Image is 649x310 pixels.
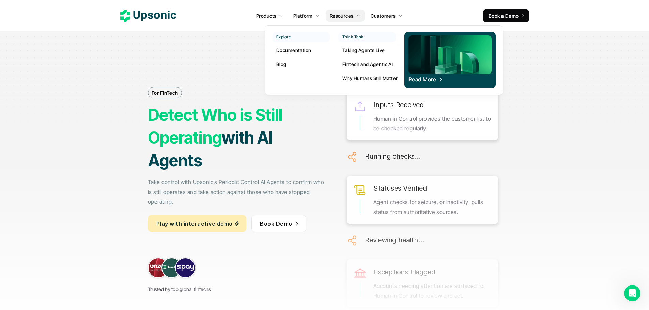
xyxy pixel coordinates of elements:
p: Accounts needing attention are surfaced for Human in Control to review and act. [373,281,491,301]
strong: with AI Agents [148,128,275,171]
span: Read More [408,76,443,83]
a: Book Demo [251,215,306,232]
a: Taking Agents Live [338,44,396,56]
strong: Detect Who is Still Operating [148,105,285,148]
p: For FinTech [152,89,178,96]
h6: Statuses Verified [373,182,427,194]
a: Play with interactive demo [148,215,246,232]
p: Resources [330,12,354,19]
p: Book a Demo [489,12,519,19]
p: Documentation [276,47,311,54]
a: Blog [272,58,330,70]
p: Products [256,12,276,19]
h6: Inputs Received [373,99,424,111]
p: Customers [371,12,396,19]
p: Human in Control provides the customer list to be checked regularly. [373,114,491,134]
a: Documentation [272,44,330,56]
p: Explore [276,35,291,39]
a: Fintech and Agentic AI [338,58,396,70]
p: Play with interactive demo [156,219,232,229]
p: Agent checks for seizure, or inactivity; pulls status from authoritative sources. [373,197,491,217]
p: Trusted by top global fintechs [148,285,211,293]
p: Take control with Upsonic’s Periodic Control AI Agents to confirm who is still operates and take ... [148,177,327,207]
p: Taking Agents Live [342,47,385,54]
p: Book Demo [260,219,292,229]
h6: Exceptions Flagged [373,266,435,278]
h6: Reviewing health… [365,234,424,246]
p: Blog [276,61,287,68]
p: Read More [408,79,436,80]
p: Why Humans Still Matter [342,75,398,82]
p: Think Tank [342,35,364,39]
a: Products [252,10,288,22]
p: Fintech and Agentic AI [342,61,393,68]
a: Why Humans Still Matter [338,72,396,84]
p: Platform [293,12,312,19]
h6: Running checks… [365,150,421,162]
iframe: Intercom live chat [624,285,640,301]
a: Read More [404,32,496,88]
